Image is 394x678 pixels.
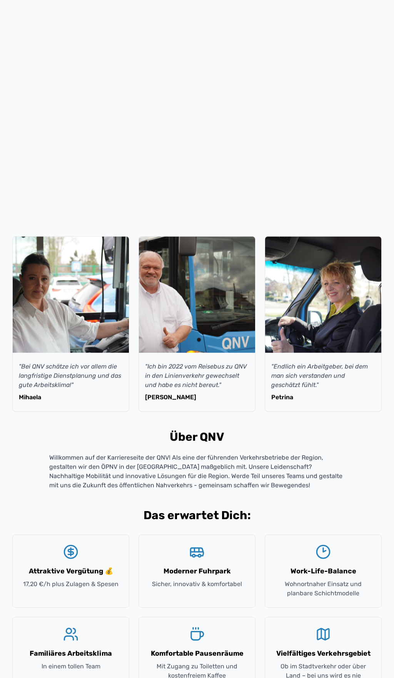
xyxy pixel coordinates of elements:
[189,544,205,560] svg: Bus
[19,362,123,390] p: "Bei QNV schätze ich vor allem die langfristige Dienstplanung und das gute Arbeitsklima!"
[63,626,78,642] svg: Users
[30,648,112,659] h3: Familiäres Arbeitsklima
[152,580,242,589] p: Sicher, innovativ & komfortabel
[42,662,100,671] p: In einem tollen Team
[151,648,244,659] h3: Komfortable Pausenräume
[49,453,345,490] p: Willkommen auf der Karriereseite der QNV! Als eine der führenden Verkehrsbetriebe der Region, ges...
[29,566,113,576] h3: Attraktive Vergütung 💰
[276,648,371,659] h3: Vielfältiges Verkehrsgebiet
[271,362,375,390] p: "Endlich ein Arbeitgeber, bei dem man sich verstanden und geschätzt fühlt."
[316,626,331,642] svg: Map
[164,566,231,576] h3: Moderner Fuhrpark
[274,580,372,598] p: Wohnortnaher Einsatz und planbare Schichtmodelle
[290,566,356,576] h3: Work-Life-Balance
[316,544,331,560] svg: Clock2
[145,362,249,390] p: "Ich bin 2022 vom Reisebus zu QNV in den Linienverkehr gewechselt und habe es nicht bereut."
[19,393,123,402] p: Mihaela
[145,393,249,402] p: [PERSON_NAME]
[12,430,382,444] h2: Über QNV
[23,580,119,589] p: 17,20 €/h plus Zulagen & Spesen
[271,393,375,402] p: Petrina
[63,544,78,560] svg: CircleDollarSign
[12,508,382,522] h2: Das erwartet Dich:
